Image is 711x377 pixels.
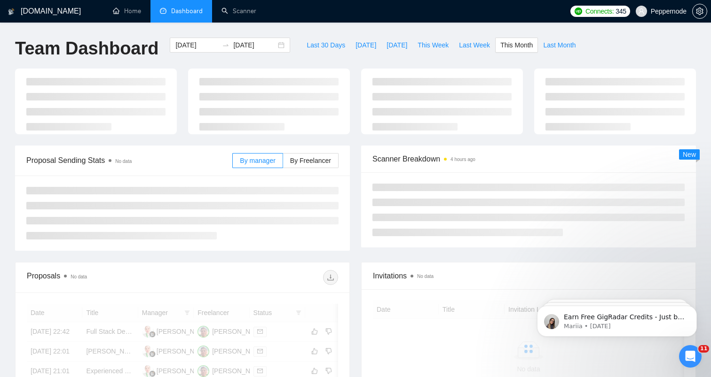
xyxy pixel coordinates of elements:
[115,159,132,164] span: No data
[26,154,232,166] span: Proposal Sending Stats
[8,4,15,19] img: logo
[350,38,381,53] button: [DATE]
[307,40,345,50] span: Last 30 Days
[454,38,495,53] button: Last Week
[450,157,475,162] time: 4 hours ago
[679,345,702,368] iframe: Intercom live chat
[692,4,707,19] button: setting
[495,38,538,53] button: This Month
[638,8,645,15] span: user
[418,40,449,50] span: This Week
[459,40,490,50] span: Last Week
[222,41,229,49] span: to
[27,270,182,285] div: Proposals
[585,6,614,16] span: Connects:
[698,345,709,353] span: 11
[15,38,158,60] h1: Team Dashboard
[240,157,275,164] span: By manager
[381,38,412,53] button: [DATE]
[543,40,576,50] span: Last Month
[500,40,533,50] span: This Month
[616,6,626,16] span: 345
[175,40,218,50] input: Start date
[412,38,454,53] button: This Week
[538,38,581,53] button: Last Month
[575,8,582,15] img: upwork-logo.png
[71,274,87,279] span: No data
[523,286,711,352] iframe: Intercom notifications message
[301,38,350,53] button: Last 30 Days
[222,41,229,49] span: swap-right
[417,274,434,279] span: No data
[171,7,203,15] span: Dashboard
[373,270,684,282] span: Invitations
[233,40,276,50] input: End date
[113,7,141,15] a: homeHome
[372,153,685,165] span: Scanner Breakdown
[692,8,707,15] a: setting
[290,157,331,164] span: By Freelancer
[355,40,376,50] span: [DATE]
[387,40,407,50] span: [DATE]
[693,8,707,15] span: setting
[221,7,256,15] a: searchScanner
[683,151,696,158] span: New
[160,8,166,14] span: dashboard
